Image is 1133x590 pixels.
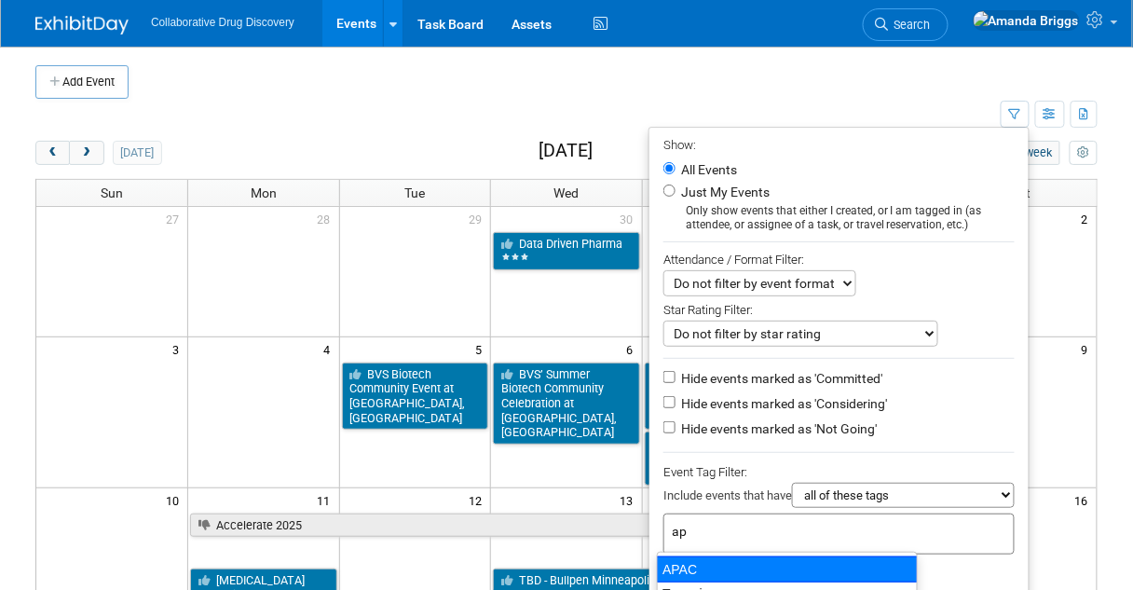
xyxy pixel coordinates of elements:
label: Hide events marked as 'Considering' [677,394,887,413]
img: ExhibitDay [35,16,129,34]
label: Hide events marked as 'Not Going' [677,419,877,438]
span: Search [888,18,931,32]
button: next [69,141,103,165]
span: 28 [316,207,339,230]
div: Include events that have [663,483,1015,514]
a: Accelerate 2025 [190,514,791,538]
span: 12 [467,488,490,512]
div: Attendance / Format Filter: [663,249,1015,270]
span: 5 [473,337,490,361]
span: Sun [101,185,123,200]
span: 3 [171,337,187,361]
span: 11 [316,488,339,512]
label: Hide events marked as 'Committed' [677,369,882,388]
span: 9 [1080,337,1097,361]
span: Collaborative Drug Discovery [151,16,294,29]
h2: [DATE] [539,141,593,161]
button: Add Event [35,65,129,99]
a: Search [863,8,949,41]
div: Only show events that either I created, or I am tagged in (as attendee, or assignee of a task, or... [663,204,1015,232]
span: 29 [467,207,490,230]
a: LRIG-[GEOGRAPHIC_DATA]: Robots & Rooftops [645,432,792,485]
a: Data Driven Pharma [493,232,640,270]
button: myCustomButton [1070,141,1098,165]
div: APAC [657,556,918,583]
span: Wed [553,185,579,200]
span: 30 [619,207,642,230]
span: 6 [625,337,642,361]
span: Mon [251,185,277,200]
a: [GEOGRAPHIC_DATA] in [GEOGRAPHIC_DATA], [US_STATE] [645,363,792,431]
span: 4 [322,337,339,361]
span: 16 [1073,488,1097,512]
div: Star Rating Filter: [663,296,1015,321]
input: Type tag and hit enter [672,522,933,541]
button: [DATE] [113,141,162,165]
a: BVS’ Summer Biotech Community Celebration at [GEOGRAPHIC_DATA], [GEOGRAPHIC_DATA] [493,363,640,446]
a: BVS Biotech Community Event at [GEOGRAPHIC_DATA], [GEOGRAPHIC_DATA] [342,363,489,431]
span: 13 [619,488,642,512]
button: prev [35,141,70,165]
i: Personalize Calendar [1077,147,1089,159]
span: 27 [164,207,187,230]
img: Amanda Briggs [973,10,1080,31]
span: Tue [404,185,425,200]
div: Show: [663,132,1015,156]
label: Just My Events [677,183,770,201]
label: All Events [677,163,737,176]
span: 10 [164,488,187,512]
span: 2 [1080,207,1097,230]
div: Event Tag Filter: [663,461,1015,483]
button: week [1017,141,1060,165]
